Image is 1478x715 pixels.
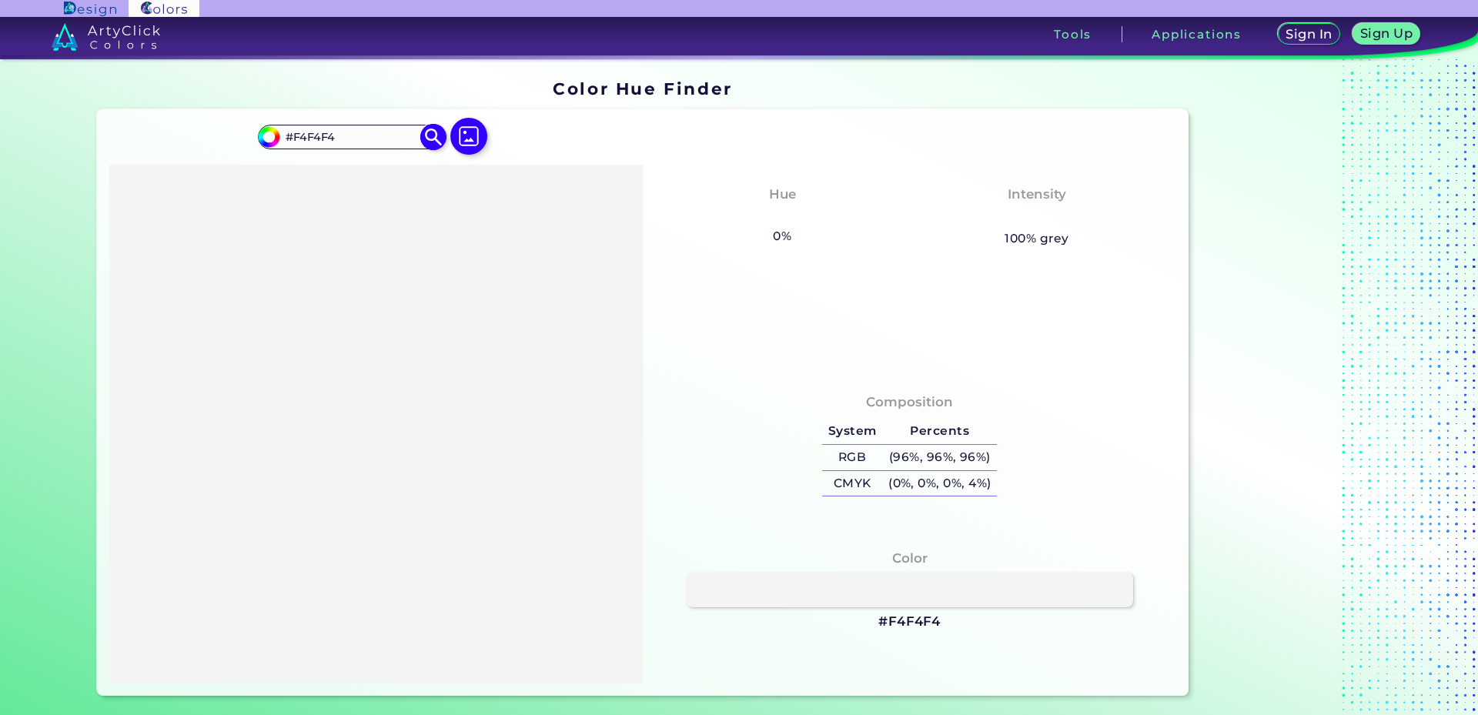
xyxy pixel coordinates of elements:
[1152,28,1242,40] h3: Applications
[882,445,997,470] h5: (96%, 96%, 96%)
[882,419,997,444] h5: Percents
[1286,28,1331,40] h5: Sign In
[757,208,808,226] h3: None
[822,445,882,470] h5: RGB
[1011,208,1062,226] h3: None
[279,127,423,148] input: type color..
[1361,27,1412,39] h5: Sign Up
[822,419,882,444] h5: System
[1008,183,1066,205] h4: Intensity
[1279,24,1339,45] a: Sign In
[450,118,487,155] img: icon picture
[767,226,798,246] h5: 0%
[1005,229,1068,249] h5: 100% grey
[64,2,115,16] img: ArtyClick Design logo
[420,124,447,151] img: icon search
[882,471,997,496] h5: (0%, 0%, 0%, 4%)
[866,391,953,413] h4: Composition
[1054,28,1092,40] h3: Tools
[878,613,941,631] h3: #F4F4F4
[822,471,882,496] h5: CMYK
[553,77,732,100] h1: Color Hue Finder
[52,23,160,51] img: logo_artyclick_colors_white.svg
[769,183,796,205] h4: Hue
[1354,24,1419,45] a: Sign Up
[892,547,928,570] h4: Color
